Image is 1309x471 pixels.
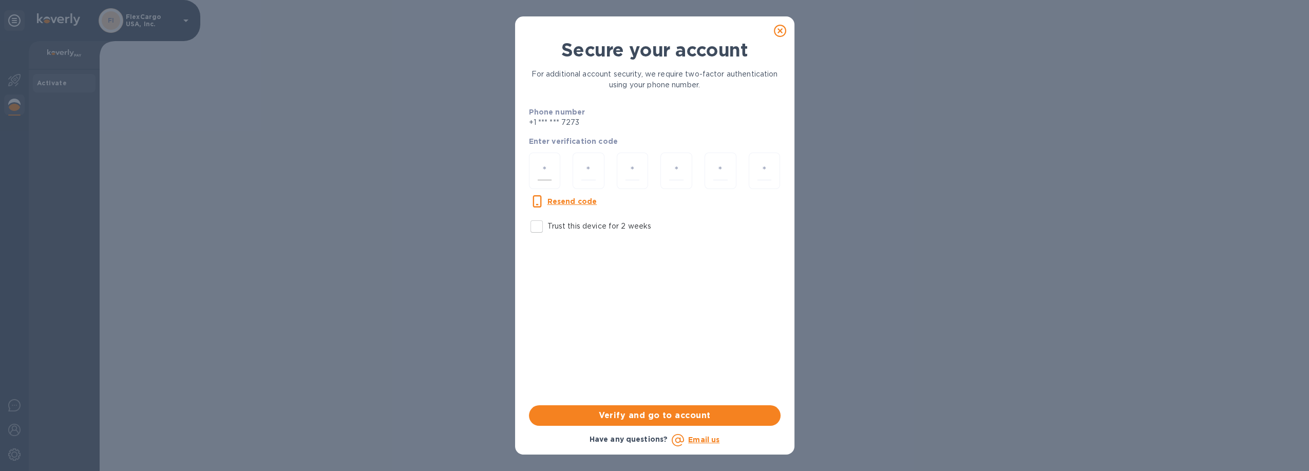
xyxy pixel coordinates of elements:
[529,69,781,90] p: For additional account security, we require two-factor authentication using your phone number.
[529,108,585,116] b: Phone number
[529,405,781,426] button: Verify and go to account
[590,435,668,443] b: Have any questions?
[537,409,772,422] span: Verify and go to account
[688,436,719,444] a: Email us
[529,39,781,61] h1: Secure your account
[529,136,781,146] p: Enter verification code
[547,197,597,205] u: Resend code
[547,221,652,232] p: Trust this device for 2 weeks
